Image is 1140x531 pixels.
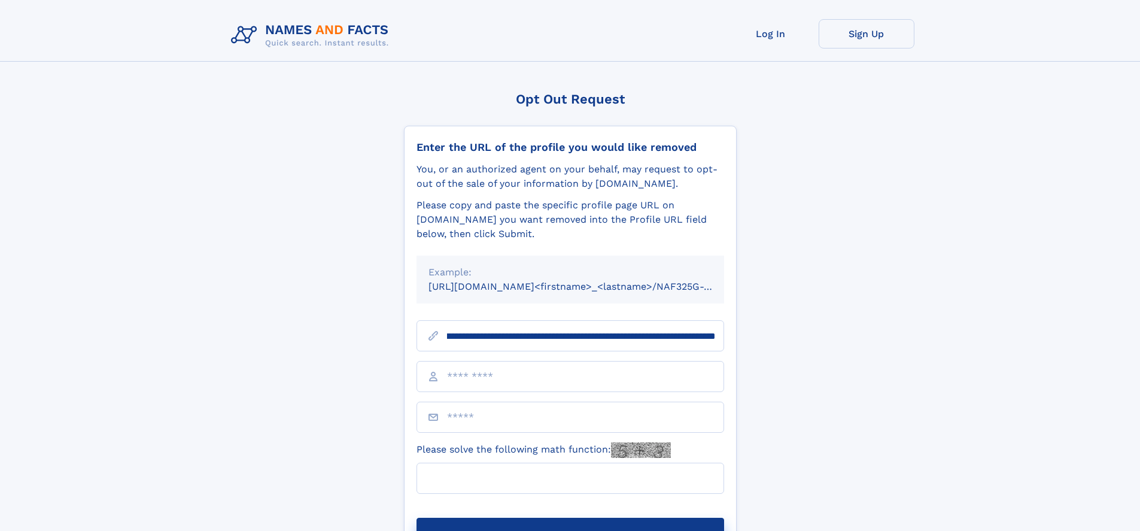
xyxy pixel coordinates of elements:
[417,162,724,191] div: You, or an authorized agent on your behalf, may request to opt-out of the sale of your informatio...
[226,19,399,51] img: Logo Names and Facts
[428,281,747,292] small: [URL][DOMAIN_NAME]<firstname>_<lastname>/NAF325G-xxxxxxxx
[428,265,712,280] div: Example:
[417,198,724,241] div: Please copy and paste the specific profile page URL on [DOMAIN_NAME] you want removed into the Pr...
[404,92,737,107] div: Opt Out Request
[417,141,724,154] div: Enter the URL of the profile you would like removed
[819,19,914,48] a: Sign Up
[417,442,671,458] label: Please solve the following math function:
[723,19,819,48] a: Log In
